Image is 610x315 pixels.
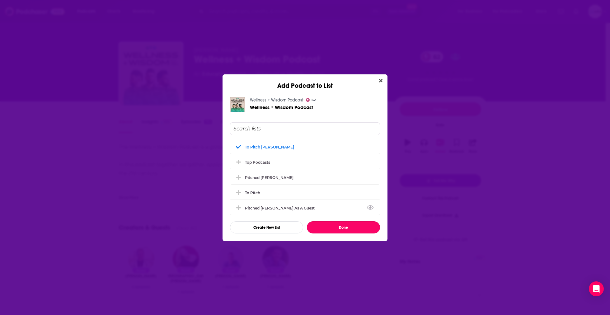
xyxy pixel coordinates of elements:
div: Pitched Cynthia as a Guest [230,201,380,215]
div: To pitch Loren [230,140,380,154]
button: View Link [315,209,318,210]
button: Create New List [230,221,303,233]
div: Add Podcast To List [230,122,380,233]
a: 62 [306,98,316,102]
div: top podcasts [230,155,380,169]
a: Wellness + Wisdom Podcast [250,105,313,110]
div: to pitch [245,190,260,195]
div: Open Intercom Messenger [589,281,604,296]
button: Done [307,221,380,233]
img: Wellness + Wisdom Podcast [230,97,245,112]
div: to pitch [230,186,380,200]
span: 62 [312,99,316,101]
div: Pitched Loren [230,171,380,184]
div: To pitch [PERSON_NAME] [245,145,294,149]
input: Search lists [230,122,380,135]
div: Add Podcast to List [223,74,387,90]
button: Close [377,77,385,85]
div: Pitched [PERSON_NAME] [245,175,293,180]
a: Wellness + Wisdom Podcast [250,97,303,103]
div: Pitched [PERSON_NAME] as a Guest [245,206,318,210]
div: top podcasts [245,160,270,165]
